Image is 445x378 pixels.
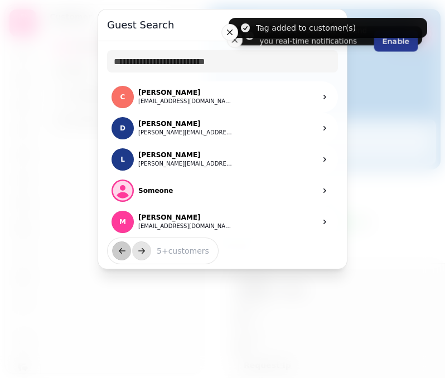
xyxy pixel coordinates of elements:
a: L .L[PERSON_NAME][PERSON_NAME][EMAIL_ADDRESS][DOMAIN_NAME] [107,144,338,175]
span: C [120,93,125,101]
h3: Guest Search [107,18,338,32]
a: D .D[PERSON_NAME][PERSON_NAME][EMAIL_ADDRESS][DOMAIN_NAME] [107,113,338,144]
p: [PERSON_NAME] [138,213,233,222]
p: [PERSON_NAME] [138,151,233,159]
p: 5 + customers [148,245,209,256]
span: M [119,218,126,226]
a: C .C[PERSON_NAME][EMAIL_ADDRESS][DOMAIN_NAME] [107,81,338,113]
p: Someone [138,186,173,195]
a: M .M[PERSON_NAME][EMAIL_ADDRESS][DOMAIN_NAME] [107,206,338,238]
button: [PERSON_NAME][EMAIL_ADDRESS][DOMAIN_NAME] [138,159,233,168]
p: [PERSON_NAME] [138,88,233,97]
span: D [120,124,125,132]
button: [EMAIL_ADDRESS][DOMAIN_NAME] [138,222,233,231]
a: Someone [107,175,338,206]
button: back [112,241,131,260]
button: [PERSON_NAME][EMAIL_ADDRESS][DOMAIN_NAME] [138,128,233,137]
button: next [132,241,151,260]
span: L [120,156,125,163]
button: [EMAIL_ADDRESS][DOMAIN_NAME] [138,97,233,106]
p: [PERSON_NAME] [138,119,233,128]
